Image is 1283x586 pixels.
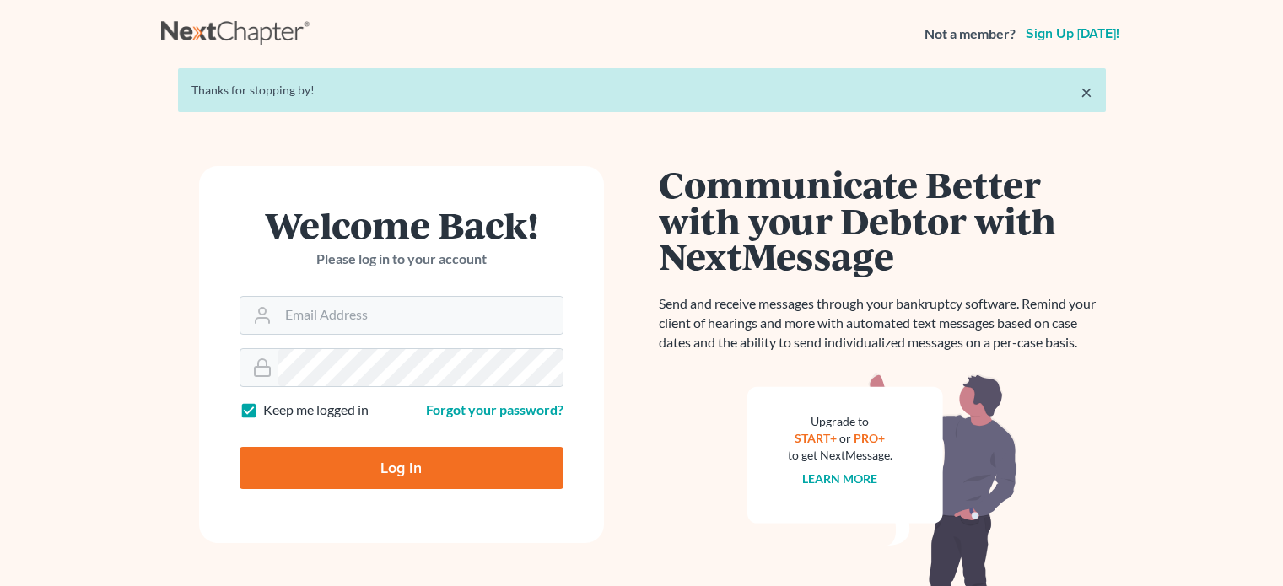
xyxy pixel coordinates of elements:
[278,297,563,334] input: Email Address
[240,207,563,243] h1: Welcome Back!
[191,82,1092,99] div: Thanks for stopping by!
[240,447,563,489] input: Log In
[426,401,563,417] a: Forgot your password?
[795,431,837,445] a: START+
[263,401,369,420] label: Keep me logged in
[1081,82,1092,102] a: ×
[240,250,563,269] p: Please log in to your account
[854,431,885,445] a: PRO+
[802,471,877,486] a: Learn more
[925,24,1016,44] strong: Not a member?
[1022,27,1123,40] a: Sign up [DATE]!
[839,431,851,445] span: or
[659,166,1106,274] h1: Communicate Better with your Debtor with NextMessage
[659,294,1106,352] p: Send and receive messages through your bankruptcy software. Remind your client of hearings and mo...
[788,447,892,464] div: to get NextMessage.
[788,413,892,430] div: Upgrade to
